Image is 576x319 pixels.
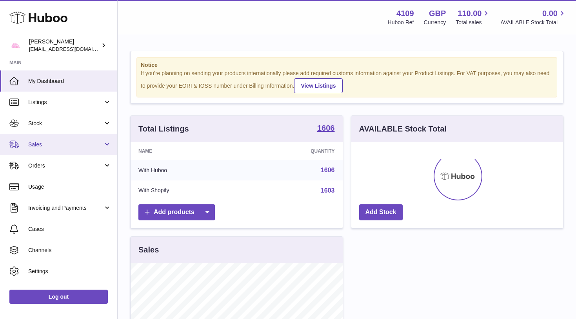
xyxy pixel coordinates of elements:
[29,38,100,53] div: [PERSON_NAME]
[28,204,103,212] span: Invoicing and Payments
[294,78,342,93] a: View Listings
[138,245,159,255] h3: Sales
[359,204,403,220] a: Add Stock
[28,120,103,127] span: Stock
[317,124,335,132] strong: 1606
[321,187,335,194] a: 1603
[131,142,245,160] th: Name
[141,70,553,93] div: If you're planning on sending your products internationally please add required customs informati...
[131,160,245,180] td: With Huboo
[28,247,111,254] span: Channels
[138,204,215,220] a: Add products
[28,225,111,233] span: Cases
[141,61,553,69] strong: Notice
[396,8,414,19] strong: 4109
[28,99,103,106] span: Listings
[138,124,189,134] h3: Total Listings
[28,162,103,169] span: Orders
[28,77,111,85] span: My Dashboard
[131,180,245,201] td: With Shopify
[456,19,491,26] span: Total sales
[359,124,447,134] h3: AVAILABLE Stock Total
[424,19,446,26] div: Currency
[28,141,103,148] span: Sales
[500,19,567,26] span: AVAILABLE Stock Total
[245,142,342,160] th: Quantity
[9,40,21,51] img: hello@limpetstore.com
[456,8,491,26] a: 110.00 Total sales
[429,8,446,19] strong: GBP
[29,46,115,52] span: [EMAIL_ADDRESS][DOMAIN_NAME]
[9,290,108,304] a: Log out
[28,183,111,191] span: Usage
[542,8,558,19] span: 0.00
[317,124,335,133] a: 1606
[321,167,335,173] a: 1606
[458,8,482,19] span: 110.00
[28,268,111,275] span: Settings
[500,8,567,26] a: 0.00 AVAILABLE Stock Total
[388,19,414,26] div: Huboo Ref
